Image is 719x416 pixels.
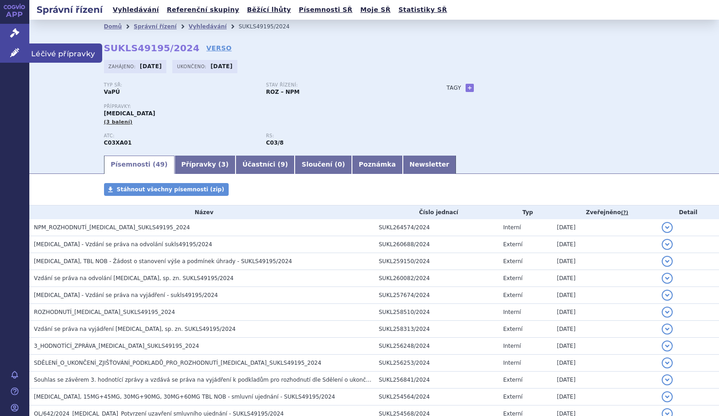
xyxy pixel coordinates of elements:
[34,360,321,366] span: SDĚLENÍ_O_UKONČENÍ_ZJIŠŤOVÁNÍ_PODKLADŮ_PRO_ROZHODNUTÍ_JINARC_SUKLS49195_2024
[338,161,342,168] span: 0
[503,224,521,231] span: Interní
[503,258,522,265] span: Externí
[29,3,110,16] h2: Správní řízení
[503,377,522,383] span: Externí
[34,224,190,231] span: NPM_ROZHODNUTÍ_JINARC_SUKLS49195_2024
[34,309,175,315] span: ROZHODNUTÍ_JINARC_SUKLS49195_2024
[374,236,499,253] td: SUKL260688/2024
[244,4,294,16] a: Běžící lhůty
[552,321,657,338] td: [DATE]
[156,161,165,168] span: 49
[34,275,234,281] span: Vzdání se práva na odvolání JINARC, sp. zn. SUKLS49195/2024
[403,156,456,174] a: Newsletter
[34,377,609,383] span: Souhlas se závěrem 3. hodnotící zprávy a vzdává se práva na vyjádření k podkladům pro rozhodnutí ...
[104,133,257,139] p: ATC:
[374,355,499,372] td: SUKL256253/2024
[280,161,285,168] span: 9
[352,156,403,174] a: Poznámka
[552,219,657,236] td: [DATE]
[552,304,657,321] td: [DATE]
[374,372,499,389] td: SUKL256841/2024
[374,304,499,321] td: SUKL258510/2024
[662,307,673,318] button: detail
[239,20,302,33] li: SUKLS49195/2024
[188,23,226,30] a: Vyhledávání
[206,43,231,53] a: VERSO
[117,186,225,193] span: Stáhnout všechny písemnosti (zip)
[552,287,657,304] td: [DATE]
[662,374,673,385] button: detail
[104,104,428,109] p: Přípravky:
[503,326,522,332] span: Externí
[104,119,133,125] span: (3 balení)
[236,156,295,174] a: Účastníci (9)
[657,205,719,219] th: Detail
[621,210,628,216] abbr: (?)
[29,43,102,63] span: Léčivé přípravky
[662,340,673,351] button: detail
[662,256,673,267] button: detail
[374,219,499,236] td: SUKL264574/2024
[175,156,236,174] a: Přípravky (3)
[104,110,155,117] span: [MEDICAL_DATA]
[266,82,419,88] p: Stav řízení:
[34,258,292,265] span: JINARC, TBL NOB - Žádost o stanovení výše a podmínek úhrady - SUKLS49195/2024
[374,287,499,304] td: SUKL257674/2024
[662,290,673,301] button: detail
[552,372,657,389] td: [DATE]
[296,4,355,16] a: Písemnosti SŘ
[266,140,284,146] strong: tolvaptan
[503,343,521,349] span: Interní
[164,4,242,16] a: Referenční skupiny
[266,133,419,139] p: RS:
[104,89,120,95] strong: VaPÚ
[552,338,657,355] td: [DATE]
[221,161,226,168] span: 3
[374,270,499,287] td: SUKL260082/2024
[109,63,137,70] span: Zahájeno:
[104,43,200,54] strong: SUKLS49195/2024
[295,156,351,174] a: Sloučení (0)
[447,82,461,93] h3: Tagy
[395,4,450,16] a: Statistiky SŘ
[662,239,673,250] button: detail
[34,394,335,400] span: JINARC, 15MG+45MG, 30MG+90MG, 30MG+60MG TBL NOB - smluvní ujednání - SUKLS49195/2024
[503,292,522,298] span: Externí
[662,391,673,402] button: detail
[374,253,499,270] td: SUKL259150/2024
[552,270,657,287] td: [DATE]
[104,82,257,88] p: Typ SŘ:
[552,389,657,405] td: [DATE]
[34,326,236,332] span: Vzdání se práva na vyjádření JINARC, sp. zn. SUKLS49195/2024
[177,63,208,70] span: Ukončeno:
[552,236,657,253] td: [DATE]
[110,4,162,16] a: Vyhledávání
[552,253,657,270] td: [DATE]
[210,63,232,70] strong: [DATE]
[662,357,673,368] button: detail
[374,205,499,219] th: Číslo jednací
[552,205,657,219] th: Zveřejněno
[266,89,300,95] strong: ROZ – NPM
[374,321,499,338] td: SUKL258313/2024
[503,309,521,315] span: Interní
[357,4,393,16] a: Moje SŘ
[104,183,229,196] a: Stáhnout všechny písemnosti (zip)
[503,360,521,366] span: Interní
[662,324,673,335] button: detail
[503,241,522,248] span: Externí
[503,275,522,281] span: Externí
[662,222,673,233] button: detail
[552,355,657,372] td: [DATE]
[499,205,552,219] th: Typ
[34,241,212,248] span: JINARC - Vzdání se práva na odvolání sukls49195/2024
[503,394,522,400] span: Externí
[466,84,474,92] a: +
[104,140,132,146] strong: TOLVAPTAN
[140,63,162,70] strong: [DATE]
[34,292,218,298] span: JINARC - Vzdání se práva na vyjádření - sukls49195/2024
[374,389,499,405] td: SUKL254564/2024
[34,343,199,349] span: 3_HODNOTÍCÍ_ZPRÁVA_JINARC_SUKLS49195_2024
[374,338,499,355] td: SUKL256248/2024
[29,205,374,219] th: Název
